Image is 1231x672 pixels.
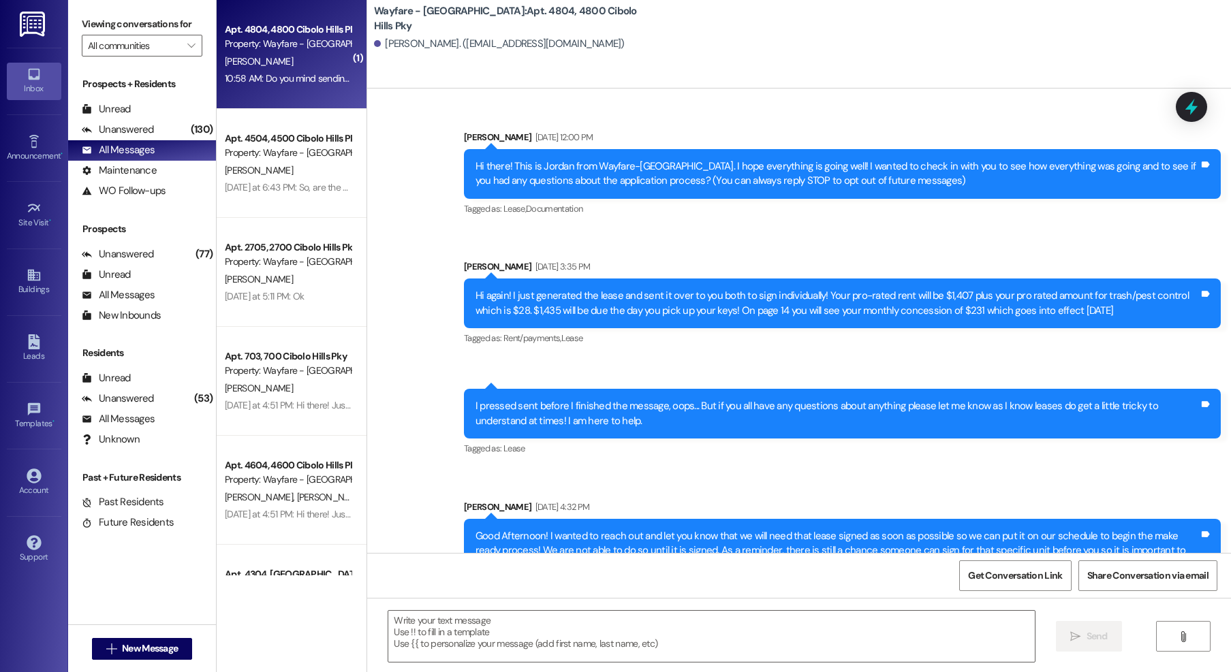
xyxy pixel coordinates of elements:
[82,391,154,406] div: Unanswered
[225,273,293,285] span: [PERSON_NAME]
[7,398,61,434] a: Templates •
[464,130,1221,149] div: [PERSON_NAME]
[1087,569,1209,583] span: Share Conversation via email
[225,55,293,67] span: [PERSON_NAME]
[82,412,155,426] div: All Messages
[7,197,61,234] a: Site Visit •
[1056,621,1122,652] button: Send
[225,491,297,503] span: [PERSON_NAME]
[225,240,351,255] div: Apt. 2705, 2700 Cibolo Hills Pky
[49,216,51,225] span: •
[82,184,166,198] div: WO Follow-ups
[225,349,351,364] div: Apt. 703, 700 Cibolo Hills Pky
[68,346,216,360] div: Residents
[968,569,1062,583] span: Get Conversation Link
[464,199,1221,219] div: Tagged as:
[476,159,1199,189] div: Hi there! This is Jordan from Wayfare-[GEOGRAPHIC_DATA]. I hope everything is going well! I wante...
[464,438,1221,458] div: Tagged as:
[225,473,351,487] div: Property: Wayfare - [GEOGRAPHIC_DATA]
[503,203,526,214] span: Lease ,
[82,14,202,35] label: Viewing conversations for
[225,382,293,394] span: [PERSON_NAME]
[476,529,1199,573] div: Good Afternoon! I wanted to reach out and let you know that we will need that lease signed as soo...
[7,330,61,367] a: Leads
[68,222,216,236] div: Prospects
[82,163,157,178] div: Maintenance
[7,63,61,99] a: Inbox
[225,290,304,302] div: [DATE] at 5:11 PM: Ok
[1070,631,1080,642] i: 
[122,641,178,656] span: New Message
[464,500,1221,519] div: [PERSON_NAME]
[7,263,61,300] a: Buildings
[1087,629,1108,643] span: Send
[68,77,216,91] div: Prospects + Residents
[561,332,583,344] span: Lease
[503,332,561,344] span: Rent/payments ,
[374,37,625,51] div: [PERSON_NAME]. ([EMAIL_ADDRESS][DOMAIN_NAME])
[225,364,351,378] div: Property: Wayfare - [GEOGRAPHIC_DATA]
[297,491,365,503] span: [PERSON_NAME]
[82,432,140,447] div: Unknown
[503,443,525,454] span: Lease
[7,464,61,501] a: Account
[192,244,216,265] div: (77)
[225,458,351,473] div: Apt. 4604, 4600 Cibolo Hills Pky
[82,371,131,385] div: Unread
[82,308,161,323] div: New Inbounds
[225,164,293,176] span: [PERSON_NAME]
[225,22,351,37] div: Apt. 4804, 4800 Cibolo Hills Pky
[187,40,195,51] i: 
[1078,560,1217,591] button: Share Conversation via email
[52,417,54,426] span: •
[61,149,63,159] span: •
[526,203,583,214] span: Documentation
[82,123,154,137] div: Unanswered
[225,37,351,51] div: Property: Wayfare - [GEOGRAPHIC_DATA]
[532,500,590,514] div: [DATE] 4:32 PM
[225,181,450,193] div: [DATE] at 6:43 PM: So, are the keys in the apartment now.
[187,119,216,140] div: (130)
[82,268,131,282] div: Unread
[225,255,351,269] div: Property: Wayfare - [GEOGRAPHIC_DATA]
[476,399,1199,428] div: I pressed sent before I finished the message, oops... But if you all have any questions about any...
[106,643,116,654] i: 
[191,388,216,409] div: (53)
[225,72,513,84] div: 10:58 AM: Do you mind sending me the new total when you get a chance
[82,102,131,116] div: Unread
[225,131,351,146] div: Apt. 4504, 4500 Cibolo Hills Pky
[532,130,593,144] div: [DATE] 12:00 PM
[374,4,646,33] b: Wayfare - [GEOGRAPHIC_DATA]: Apt. 4804, 4800 Cibolo Hills Pky
[68,470,216,485] div: Past + Future Residents
[20,12,48,37] img: ResiDesk Logo
[225,567,351,581] div: Apt. 4304, [GEOGRAPHIC_DATA]
[82,515,174,530] div: Future Residents
[82,247,154,261] div: Unanswered
[959,560,1071,591] button: Get Conversation Link
[476,289,1199,318] div: Hi again! I just generated the lease and sent it over to you both to sign individually! Your pro-...
[7,531,61,568] a: Support
[225,146,351,160] div: Property: Wayfare - [GEOGRAPHIC_DATA]
[82,143,155,157] div: All Messages
[82,495,164,509] div: Past Residents
[92,638,193,660] button: New Message
[1178,631,1188,642] i: 
[464,328,1221,348] div: Tagged as:
[464,259,1221,278] div: [PERSON_NAME]
[82,288,155,302] div: All Messages
[88,35,181,57] input: All communities
[532,259,591,274] div: [DATE] 3:35 PM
